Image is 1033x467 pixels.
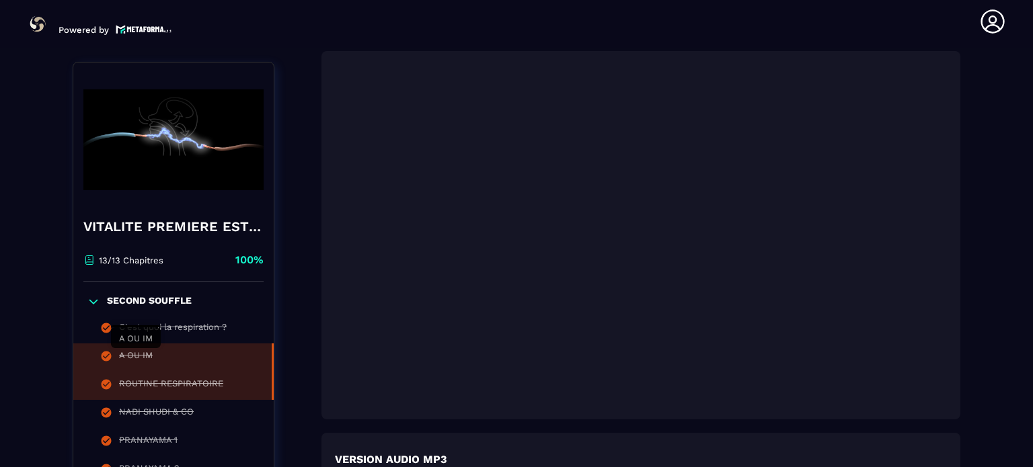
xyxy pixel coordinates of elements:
p: 100% [235,253,264,267]
h4: VITALITE PREMIERE ESTRELLA [83,217,264,236]
div: NADI SHUDI & CO [119,407,194,421]
div: PRANAYAMA 1 [119,435,178,450]
div: ROUTINE RESPIRATOIRE [119,378,223,393]
iframe: 17 CYCLES_RESPIRATION [335,71,947,406]
span: A OU IM [119,333,153,343]
p: 13/13 Chapitres [99,255,163,265]
p: Powered by [59,25,109,35]
img: logo [116,24,172,35]
strong: VERSION AUDIO MP3 [335,453,447,466]
div: C'est quoi la respiration ? [119,322,227,337]
img: banner [83,73,264,207]
img: logo-branding [27,13,48,35]
div: A OU IM [119,350,153,365]
p: SECOND SOUFFLE [107,295,192,308]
